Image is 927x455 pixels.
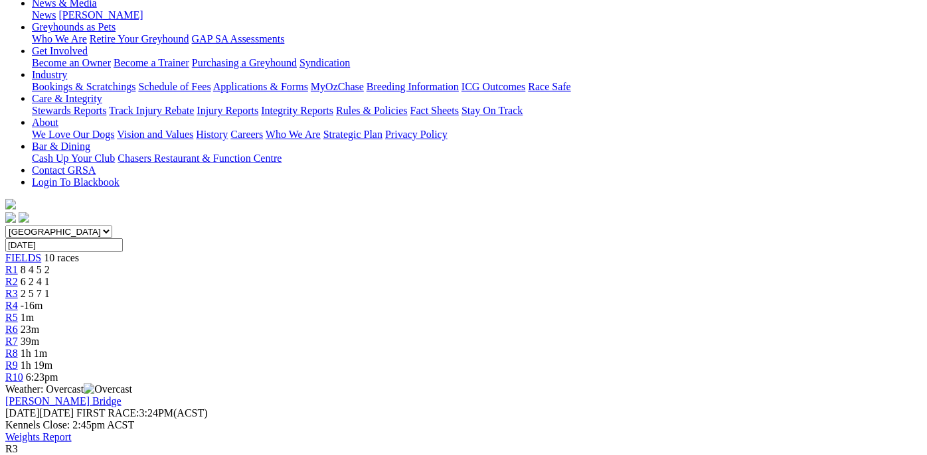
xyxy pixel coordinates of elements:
span: [DATE] [5,407,40,419]
div: News & Media [32,9,912,21]
img: logo-grsa-white.png [5,199,16,210]
span: 1h 19m [21,359,52,371]
div: Kennels Close: 2:45pm ACST [5,419,912,431]
a: Chasers Restaurant & Function Centre [118,153,282,164]
a: Retire Your Greyhound [90,33,189,44]
div: Care & Integrity [32,105,912,117]
input: Select date [5,238,123,252]
a: Who We Are [32,33,87,44]
div: Bar & Dining [32,153,912,164]
span: 10 races [44,252,79,263]
a: R1 [5,264,18,275]
a: Rules & Policies [336,105,408,116]
a: Injury Reports [197,105,258,116]
a: R4 [5,300,18,311]
a: GAP SA Assessments [192,33,285,44]
a: Stay On Track [462,105,523,116]
a: R2 [5,276,18,287]
span: 1h 1m [21,348,47,359]
a: [PERSON_NAME] [58,9,143,21]
a: Integrity Reports [261,105,333,116]
a: R9 [5,359,18,371]
a: Careers [230,129,263,140]
a: Purchasing a Greyhound [192,57,297,68]
a: News [32,9,56,21]
span: 3:24PM(ACST) [76,407,208,419]
a: R5 [5,312,18,323]
a: Syndication [299,57,350,68]
img: facebook.svg [5,212,16,223]
a: Fact Sheets [410,105,459,116]
a: Cash Up Your Club [32,153,115,164]
a: Care & Integrity [32,93,102,104]
a: History [196,129,228,140]
a: Privacy Policy [385,129,448,140]
a: Bookings & Scratchings [32,81,135,92]
span: 23m [21,324,39,335]
a: Breeding Information [367,81,459,92]
a: Race Safe [528,81,570,92]
a: R8 [5,348,18,359]
a: Weights Report [5,431,72,442]
a: Vision and Values [117,129,193,140]
a: Schedule of Fees [138,81,211,92]
span: R3 [5,443,18,454]
a: ICG Outcomes [462,81,525,92]
span: 6:23pm [26,371,58,383]
a: R6 [5,324,18,335]
a: Get Involved [32,45,88,56]
a: MyOzChase [311,81,364,92]
a: Who We Are [266,129,321,140]
a: R10 [5,371,23,383]
a: Stewards Reports [32,105,106,116]
div: Greyhounds as Pets [32,33,912,45]
a: Greyhounds as Pets [32,21,116,32]
span: 1m [21,312,34,323]
div: Get Involved [32,57,912,69]
a: We Love Our Dogs [32,129,114,140]
span: 8 4 5 2 [21,264,50,275]
a: Bar & Dining [32,141,90,152]
a: Applications & Forms [213,81,308,92]
a: R7 [5,336,18,347]
div: Industry [32,81,912,93]
div: About [32,129,912,141]
span: [DATE] [5,407,74,419]
a: [PERSON_NAME] Bridge [5,395,122,407]
a: Track Injury Rebate [109,105,194,116]
a: R3 [5,288,18,299]
span: -16m [21,300,43,311]
a: Login To Blackbook [32,176,120,188]
a: Strategic Plan [323,129,382,140]
a: Become an Owner [32,57,111,68]
img: Overcast [84,383,132,395]
span: 2 5 7 1 [21,288,50,299]
span: 6 2 4 1 [21,276,50,287]
span: FIRST RACE: [76,407,139,419]
span: Weather: Overcast [5,383,132,395]
a: About [32,117,58,128]
span: 39m [21,336,39,347]
img: twitter.svg [19,212,29,223]
a: Contact GRSA [32,164,96,176]
a: Industry [32,69,67,80]
a: Become a Trainer [114,57,189,68]
a: FIELDS [5,252,41,263]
